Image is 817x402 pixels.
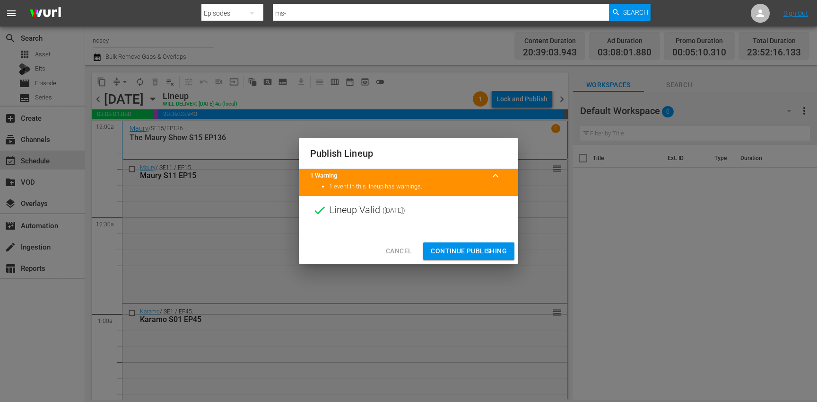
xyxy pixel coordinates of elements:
img: ans4CAIJ8jUAAAAAAAAAAAAAAAAAAAAAAAAgQb4GAAAAAAAAAAAAAAAAAAAAAAAAJMjXAAAAAAAAAAAAAAAAAAAAAAAAgAT5G... [23,2,68,25]
button: keyboard_arrow_up [484,164,507,187]
h2: Publish Lineup [310,146,507,161]
span: Search [623,4,648,21]
span: ( [DATE] ) [382,203,405,217]
button: Cancel [378,242,419,260]
div: Lineup Valid [299,196,518,224]
span: Continue Publishing [431,245,507,257]
span: Cancel [386,245,412,257]
button: Continue Publishing [423,242,514,260]
span: keyboard_arrow_up [490,170,501,181]
a: Sign Out [783,9,808,17]
title: 1 Warning [310,171,484,180]
span: menu [6,8,17,19]
li: 1 event in this lineup has warnings. [329,182,507,191]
